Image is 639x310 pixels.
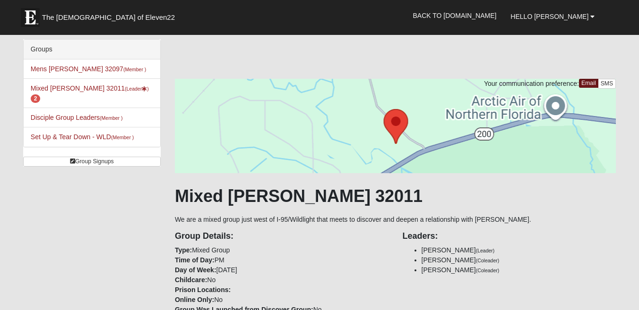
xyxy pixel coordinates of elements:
strong: Prison Locations: [175,286,231,293]
img: Eleven22 logo [21,8,40,27]
a: Email [579,79,598,88]
small: (Leader ) [125,86,149,92]
a: SMS [598,79,616,89]
span: Your communication preference: [484,80,579,87]
li: [PERSON_NAME] [422,245,616,255]
strong: Time of Day: [175,256,215,264]
h4: Group Details: [175,231,389,242]
strong: Childcare: [175,276,207,284]
span: number of pending members [31,94,41,103]
span: ViewState Size: 41 KB [77,299,139,307]
small: (Member ) [111,134,134,140]
a: Set Up & Tear Down - WLD(Member ) [31,133,134,141]
a: Web cache enabled [209,297,214,307]
div: Groups [24,40,160,59]
small: (Coleader) [476,268,500,273]
a: Disciple Group Leaders(Member ) [31,114,123,121]
h1: Mixed [PERSON_NAME] 32011 [175,186,616,206]
a: Block Configuration (Alt-B) [599,293,616,307]
span: The [DEMOGRAPHIC_DATA] of Eleven22 [42,13,175,22]
a: Group Signups [23,157,161,167]
small: (Coleader) [476,258,500,263]
span: HTML Size: 126 KB [147,299,202,307]
small: (Member ) [123,67,146,72]
a: Page Load Time: 0.40s [9,300,67,306]
h4: Leaders: [403,231,616,242]
a: Mixed [PERSON_NAME] 32011(Leader) 2 [31,84,149,102]
a: The [DEMOGRAPHIC_DATA] of Eleven22 [16,3,205,27]
a: Page Properties (Alt+P) [616,293,633,307]
span: Hello [PERSON_NAME] [510,13,588,20]
strong: Type: [175,246,192,254]
a: Back to [DOMAIN_NAME] [406,4,504,27]
li: [PERSON_NAME] [422,265,616,275]
strong: Day of Week: [175,266,216,274]
small: (Leader) [476,248,495,253]
a: Mens [PERSON_NAME] 32097(Member ) [31,65,147,73]
small: (Member ) [100,115,122,121]
a: Hello [PERSON_NAME] [503,5,602,28]
li: [PERSON_NAME] [422,255,616,265]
